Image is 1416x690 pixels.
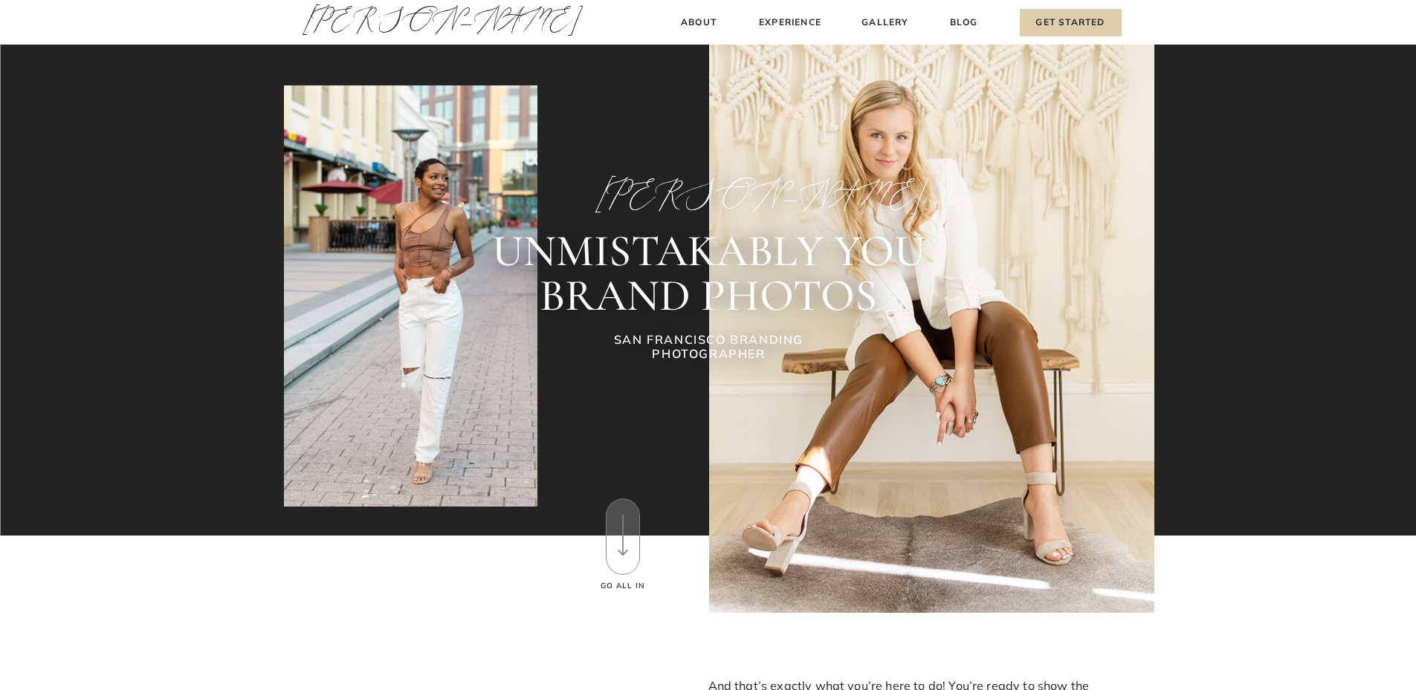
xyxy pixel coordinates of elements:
h2: UNMISTAKABLY YOU BRAND PHOTOS [393,229,1024,318]
a: Get Started [1020,9,1122,36]
a: About [677,15,721,30]
a: Experience [757,15,824,30]
h2: [PERSON_NAME] [595,177,823,211]
h1: SAN FRANCISCO BRANDING PHOTOGRAPHER [572,333,846,365]
a: Blog [947,15,981,30]
h3: Go All In [599,580,647,592]
a: Gallery [861,15,911,30]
